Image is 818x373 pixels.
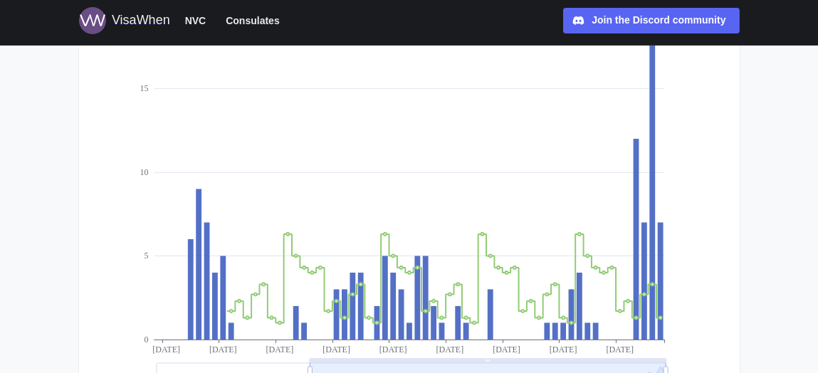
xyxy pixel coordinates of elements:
div: Join the Discord community [592,13,725,28]
a: Join the Discord community [563,8,740,33]
text: [DATE] [606,345,634,354]
span: Consulates [226,12,279,29]
span: NVC [185,12,206,29]
button: Consulates [219,11,285,30]
text: 5 [144,251,148,261]
div: VisaWhen [112,11,170,31]
text: [DATE] [323,345,350,354]
text: [DATE] [266,345,293,354]
text: 0 [144,335,148,345]
text: [DATE] [379,345,407,354]
text: [DATE] [549,345,577,354]
img: Logo for VisaWhen [79,7,106,34]
text: 15 [140,83,148,93]
a: Logo for VisaWhen VisaWhen [79,7,170,34]
text: 10 [140,167,148,177]
text: [DATE] [209,345,236,354]
text: [DATE] [152,345,180,354]
button: NVC [179,11,213,30]
text: [DATE] [493,345,520,354]
text: [DATE] [436,345,463,354]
